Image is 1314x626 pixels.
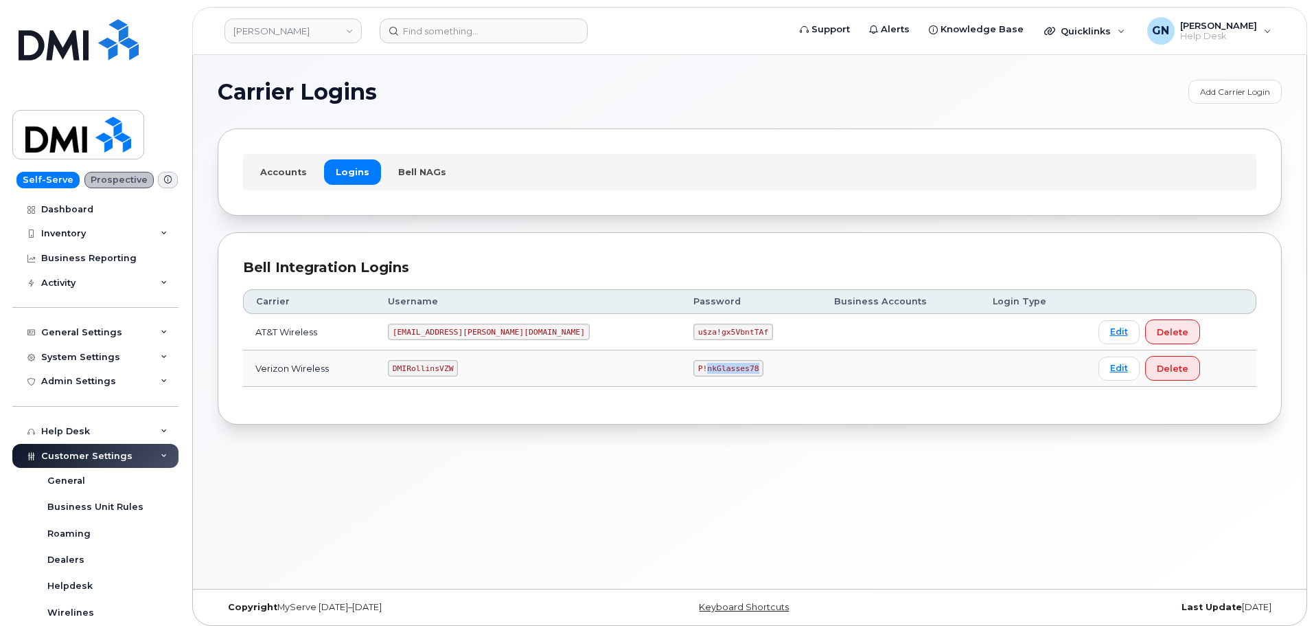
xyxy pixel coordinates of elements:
code: P!nkGlasses78 [693,360,763,377]
span: Delete [1157,326,1188,339]
strong: Last Update [1182,602,1242,612]
div: MyServe [DATE]–[DATE] [218,602,573,613]
span: Delete [1157,362,1188,375]
div: [DATE] [927,602,1282,613]
button: Delete [1145,320,1200,344]
code: u$za!gx5VbntTAf [693,324,773,340]
a: Keyboard Shortcuts [699,602,789,612]
th: Business Accounts [822,289,980,314]
a: Edit [1098,320,1140,344]
code: [EMAIL_ADDRESS][PERSON_NAME][DOMAIN_NAME] [388,324,590,340]
th: Password [681,289,822,314]
div: Bell Integration Logins [243,258,1256,278]
th: Username [376,289,681,314]
td: AT&T Wireless [243,314,376,350]
td: Verizon Wireless [243,350,376,387]
button: Delete [1145,356,1200,381]
th: Carrier [243,289,376,314]
span: Carrier Logins [218,82,377,102]
a: Edit [1098,357,1140,381]
th: Login Type [980,289,1086,314]
strong: Copyright [228,602,277,612]
code: DMIRollinsVZW [388,360,458,377]
a: Bell NAGs [387,159,458,184]
a: Logins [324,159,381,184]
a: Accounts [249,159,319,184]
a: Add Carrier Login [1188,80,1282,104]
